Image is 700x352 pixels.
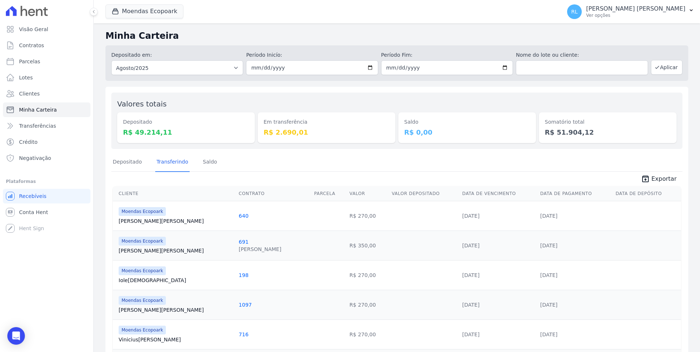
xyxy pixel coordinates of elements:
[19,106,57,113] span: Minha Carteira
[347,290,389,319] td: R$ 270,00
[105,4,183,18] button: Moendas Ecopoark
[239,213,249,219] a: 640
[19,154,51,162] span: Negativação
[540,243,557,248] a: [DATE]
[19,26,48,33] span: Visão Geral
[586,5,685,12] p: [PERSON_NAME] [PERSON_NAME]
[540,272,557,278] a: [DATE]
[6,177,87,186] div: Plataformas
[7,327,25,345] div: Open Intercom Messenger
[239,272,249,278] a: 198
[119,247,233,254] a: [PERSON_NAME][PERSON_NAME]
[19,74,33,81] span: Lotes
[3,189,90,203] a: Recebíveis
[545,118,671,126] dt: Somatório total
[3,135,90,149] a: Crédito
[19,122,56,130] span: Transferências
[347,201,389,231] td: R$ 270,00
[264,118,390,126] dt: Em transferência
[462,213,480,219] a: [DATE]
[201,153,219,172] a: Saldo
[236,186,311,201] th: Contrato
[612,186,681,201] th: Data de Depósito
[3,86,90,101] a: Clientes
[105,29,688,42] h2: Minha Carteira
[635,175,682,185] a: unarchive Exportar
[641,175,650,183] i: unarchive
[3,70,90,85] a: Lotes
[3,22,90,37] a: Visão Geral
[3,102,90,117] a: Minha Carteira
[3,205,90,220] a: Conta Hent
[404,127,530,137] dd: R$ 0,00
[651,175,677,183] span: Exportar
[545,127,671,137] dd: R$ 51.904,12
[119,207,166,216] span: Moendas Ecopoark
[119,326,166,334] span: Moendas Ecopoark
[651,60,682,75] button: Aplicar
[311,186,347,201] th: Parcela
[347,186,389,201] th: Valor
[571,9,578,14] span: RL
[561,1,700,22] button: RL [PERSON_NAME] [PERSON_NAME] Ver opções
[540,302,557,308] a: [DATE]
[540,332,557,337] a: [DATE]
[347,231,389,260] td: R$ 350,00
[239,302,252,308] a: 1097
[347,319,389,349] td: R$ 270,00
[19,209,48,216] span: Conta Hent
[119,277,233,284] a: Iole[DEMOGRAPHIC_DATA]
[347,260,389,290] td: R$ 270,00
[537,186,612,201] th: Data de Pagamento
[111,153,144,172] a: Depositado
[123,127,249,137] dd: R$ 49.214,11
[111,52,152,58] label: Depositado em:
[19,138,38,146] span: Crédito
[462,332,480,337] a: [DATE]
[389,186,459,201] th: Valor Depositado
[113,186,236,201] th: Cliente
[586,12,685,18] p: Ver opções
[123,118,249,126] dt: Depositado
[3,38,90,53] a: Contratos
[540,213,557,219] a: [DATE]
[119,217,233,225] a: [PERSON_NAME][PERSON_NAME]
[462,302,480,308] a: [DATE]
[462,243,480,248] a: [DATE]
[239,332,249,337] a: 716
[3,54,90,69] a: Parcelas
[19,90,40,97] span: Clientes
[117,100,167,108] label: Valores totais
[462,272,480,278] a: [DATE]
[264,127,390,137] dd: R$ 2.690,01
[516,51,648,59] label: Nome do lote ou cliente:
[404,118,530,126] dt: Saldo
[239,246,281,253] div: [PERSON_NAME]
[239,239,249,245] a: 691
[119,336,233,343] a: Vinicius[PERSON_NAME]
[119,296,166,305] span: Moendas Ecopoark
[155,153,190,172] a: Transferindo
[246,51,378,59] label: Período Inicío:
[119,266,166,275] span: Moendas Ecopoark
[19,58,40,65] span: Parcelas
[119,306,233,314] a: [PERSON_NAME][PERSON_NAME]
[3,119,90,133] a: Transferências
[19,192,46,200] span: Recebíveis
[19,42,44,49] span: Contratos
[119,237,166,246] span: Moendas Ecopoark
[459,186,537,201] th: Data de Vencimento
[3,151,90,165] a: Negativação
[381,51,513,59] label: Período Fim:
